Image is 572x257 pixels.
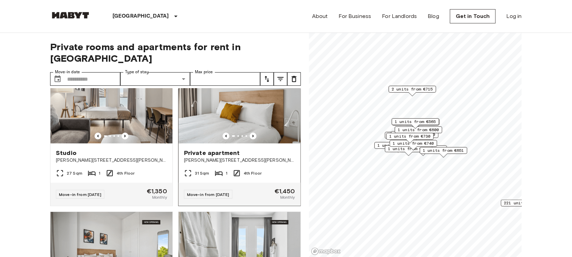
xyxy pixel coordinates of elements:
[122,133,128,139] button: Previous image
[507,12,522,20] a: Log in
[388,132,429,138] span: 2 units from €600
[392,86,433,92] span: 2 units from €715
[423,147,464,154] span: 1 units from €651
[125,69,149,75] label: Type of stay
[59,192,101,197] span: Move-in from [DATE]
[195,69,213,75] label: Max price
[398,127,439,133] span: 1 units from €600
[311,248,341,255] a: Mapbox logo
[394,132,435,138] span: 1 units from €700
[377,142,419,149] span: 1 units from €750
[178,62,301,206] a: Marketing picture of unit ES-15-102-410-001Previous imagePrevious imagePrivate apartment[PERSON_N...
[50,62,172,143] img: Marketing picture of unit ES-15-102-424-001
[389,133,431,139] span: 1 units from €730
[450,9,496,23] a: Get in Touch
[287,72,301,86] button: tune
[386,133,434,143] div: Map marker
[184,157,295,164] span: [PERSON_NAME][STREET_ADDRESS][PERSON_NAME][PERSON_NAME]
[385,145,432,156] div: Map marker
[274,72,287,86] button: tune
[184,149,240,157] span: Private apartment
[392,118,439,129] div: Map marker
[274,188,295,194] span: €1,450
[390,140,437,151] div: Map marker
[179,62,301,143] img: Marketing picture of unit ES-15-102-410-001
[504,200,552,206] span: 221 units from €1200
[250,133,257,139] button: Previous image
[388,146,429,152] span: 1 units from €630
[391,131,438,142] div: Map marker
[187,192,229,197] span: Move-in from [DATE]
[428,12,440,20] a: Blog
[147,188,167,194] span: €1,350
[280,194,295,200] span: Monthly
[260,72,274,86] button: tune
[389,86,436,96] div: Map marker
[56,149,77,157] span: Studio
[99,170,100,176] span: 1
[382,12,417,20] a: For Landlords
[50,62,173,206] a: Marketing picture of unit ES-15-102-424-001Previous imagePrevious imageStudio[PERSON_NAME][STREET...
[395,119,436,125] span: 1 units from €565
[113,12,169,20] p: [GEOGRAPHIC_DATA]
[223,133,229,139] button: Previous image
[51,72,64,86] button: Choose date
[117,170,135,176] span: 4th Floor
[55,69,80,75] label: Move-in date
[67,170,82,176] span: 27 Sqm
[226,170,227,176] span: 1
[393,140,434,146] span: 1 units from €740
[95,133,101,139] button: Previous image
[312,12,328,20] a: About
[420,147,467,158] div: Map marker
[385,132,432,142] div: Map marker
[395,126,442,137] div: Map marker
[501,200,555,210] div: Map marker
[374,142,422,153] div: Map marker
[56,157,167,164] span: [PERSON_NAME][STREET_ADDRESS][PERSON_NAME][PERSON_NAME]
[152,194,167,200] span: Monthly
[50,12,91,19] img: Habyt
[50,41,301,64] span: Private rooms and apartments for rent in [GEOGRAPHIC_DATA]
[339,12,371,20] a: For Business
[195,170,209,176] span: 31 Sqm
[244,170,262,176] span: 4th Floor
